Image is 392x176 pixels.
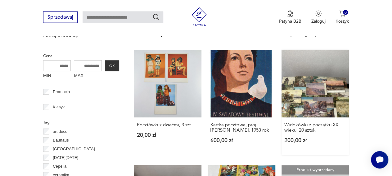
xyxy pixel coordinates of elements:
[371,151,388,169] iframe: Smartsupp widget button
[53,129,67,135] p: art deco
[53,146,95,153] p: [GEOGRAPHIC_DATA]
[137,133,199,138] p: 20,00 zł
[43,11,78,23] button: Sprzedawaj
[43,71,71,81] label: MIN
[279,11,301,24] button: Patyna B2B
[282,50,349,156] a: Widokówki z początku XX wieku, 20 sztukWidokówki z początku XX wieku, 20 sztuk200,00 zł
[105,61,119,71] button: OK
[343,10,348,15] div: 0
[339,11,345,17] img: Ikona koszyka
[152,13,160,21] button: Szukaj
[43,16,78,20] a: Sprzedawaj
[210,123,272,133] h3: Kartka pocztowa, proj. [PERSON_NAME], 1953 rok
[53,163,66,170] p: Cepelia
[74,71,102,81] label: MAX
[311,18,326,24] p: Zaloguj
[284,123,346,133] h3: Widokówki z początku XX wieku, 20 sztuk
[279,11,301,24] a: Ikona medaluPatyna B2B
[134,50,201,156] a: Pocztówki z dziećmi, 3 szt.Pocztówki z dziećmi, 3 szt.20,00 zł
[287,11,293,17] img: Ikona medalu
[210,138,272,143] p: 600,00 zł
[208,50,275,156] a: Kartka pocztowa, proj. W. Fangor, 1953 rokKartka pocztowa, proj. [PERSON_NAME], 1953 rok600,00 zł
[43,32,119,39] p: Filtruj produkty
[53,137,69,144] p: Bauhaus
[284,138,346,143] p: 200,00 zł
[336,18,349,24] p: Koszyk
[279,18,301,24] p: Patyna B2B
[137,123,199,128] h3: Pocztówki z dziećmi, 3 szt.
[53,155,78,161] p: [DATE][DATE]
[53,89,70,96] p: Promocja
[336,11,349,24] button: 0Koszyk
[43,53,119,60] p: Cena
[190,7,209,26] img: Patyna - sklep z meblami i dekoracjami vintage
[53,104,65,111] p: Klasyk
[43,119,119,126] p: Tag
[311,11,326,24] button: Zaloguj
[315,11,322,17] img: Ikonka użytkownika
